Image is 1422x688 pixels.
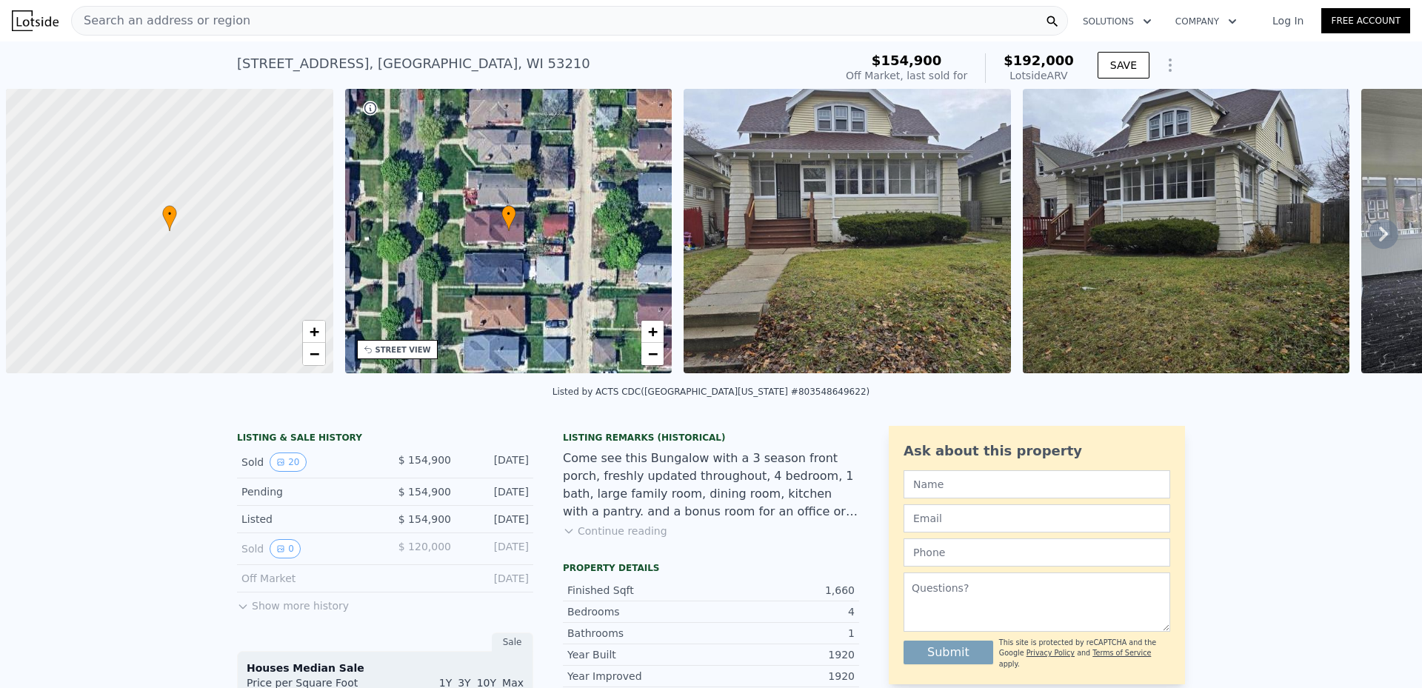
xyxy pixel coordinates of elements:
div: [DATE] [463,512,529,527]
button: Show more history [237,592,349,613]
span: + [309,322,318,341]
div: Listed [241,512,373,527]
span: $154,900 [872,53,942,68]
div: Ask about this property [904,441,1170,461]
a: Zoom out [641,343,664,365]
input: Name [904,470,1170,498]
span: Search an address or region [72,12,250,30]
span: $ 154,900 [398,454,451,466]
div: Bedrooms [567,604,711,619]
a: Terms of Service [1092,649,1151,657]
div: Pending [241,484,373,499]
div: STREET VIEW [375,344,431,355]
div: Sale [492,632,533,652]
div: [DATE] [463,452,529,472]
img: Sale: 127921989 Parcel: 101190209 [684,89,1011,373]
div: [STREET_ADDRESS] , [GEOGRAPHIC_DATA] , WI 53210 [237,53,590,74]
div: Year Improved [567,669,711,684]
div: Houses Median Sale [247,661,524,675]
div: This site is protected by reCAPTCHA and the Google and apply. [999,638,1170,669]
span: $ 154,900 [398,486,451,498]
img: Sale: 127921989 Parcel: 101190209 [1023,89,1350,373]
button: Show Options [1155,50,1185,80]
button: View historical data [270,539,301,558]
div: Listed by ACTS CDC ([GEOGRAPHIC_DATA][US_STATE] #803548649622) [553,387,869,397]
div: Lotside ARV [1004,68,1074,83]
div: Come see this Bungalow with a 3 season front porch, freshly updated throughout, 4 bedroom, 1 bath... [563,450,859,521]
div: Finished Sqft [567,583,711,598]
span: $192,000 [1004,53,1074,68]
div: Bathrooms [567,626,711,641]
a: Zoom out [303,343,325,365]
div: 1920 [711,647,855,662]
span: • [501,207,516,221]
button: Company [1164,8,1249,35]
button: SAVE [1098,52,1149,79]
span: − [309,344,318,363]
button: Submit [904,641,993,664]
div: [DATE] [463,484,529,499]
a: Zoom in [641,321,664,343]
span: $ 154,900 [398,513,451,525]
div: Listing Remarks (Historical) [563,432,859,444]
div: Sold [241,539,373,558]
span: − [648,344,658,363]
div: Off Market, last sold for [846,68,967,83]
a: Zoom in [303,321,325,343]
div: Off Market [241,571,373,586]
input: Email [904,504,1170,532]
div: 1,660 [711,583,855,598]
div: LISTING & SALE HISTORY [237,432,533,447]
button: View historical data [270,452,306,472]
div: Year Built [567,647,711,662]
span: + [648,322,658,341]
button: Solutions [1071,8,1164,35]
span: $ 120,000 [398,541,451,552]
div: 1 [711,626,855,641]
div: • [501,205,516,231]
div: 1920 [711,669,855,684]
button: Continue reading [563,524,667,538]
a: Privacy Policy [1027,649,1075,657]
div: [DATE] [463,571,529,586]
a: Free Account [1321,8,1410,33]
div: • [162,205,177,231]
div: 4 [711,604,855,619]
input: Phone [904,538,1170,567]
a: Log In [1255,13,1321,28]
div: Property details [563,562,859,574]
div: Sold [241,452,373,472]
div: [DATE] [463,539,529,558]
span: • [162,207,177,221]
img: Lotside [12,10,59,31]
